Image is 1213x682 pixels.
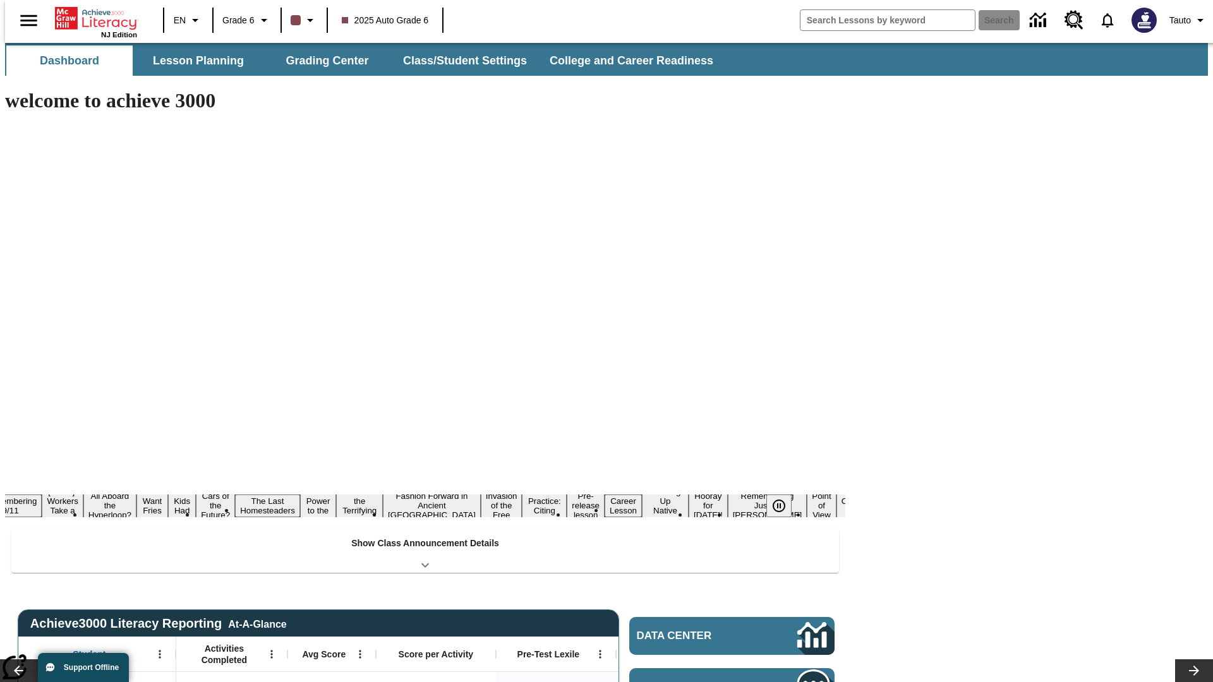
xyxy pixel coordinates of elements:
div: Pause [766,494,804,517]
span: Pre-Test Lexile [517,649,580,660]
button: Open Menu [351,645,370,664]
button: Slide 12 Mixed Practice: Citing Evidence [522,485,567,527]
button: Select a new avatar [1124,4,1164,37]
button: Slide 5 Dirty Jobs Kids Had To Do [168,476,196,536]
button: Profile/Settings [1164,9,1213,32]
a: Data Center [1022,3,1057,38]
p: Show Class Announcement Details [351,537,499,550]
span: Avg Score [302,649,346,660]
button: Grading Center [264,45,390,76]
button: Open Menu [591,645,610,664]
button: Language: EN, Select a language [168,9,208,32]
span: 2025 Auto Grade 6 [342,14,429,27]
a: Home [55,6,137,31]
button: Slide 11 The Invasion of the Free CD [481,480,522,531]
div: SubNavbar [5,45,725,76]
button: Slide 17 Remembering Justice O'Connor [728,489,807,522]
button: Open side menu [10,2,47,39]
button: Slide 19 The Constitution's Balancing Act [836,485,897,527]
a: Notifications [1091,4,1124,37]
button: Class/Student Settings [393,45,537,76]
button: Support Offline [38,653,129,682]
button: Pause [766,494,792,517]
button: Lesson Planning [135,45,262,76]
button: Slide 10 Fashion Forward in Ancient Rome [383,489,481,522]
button: Slide 8 Solar Power to the People [300,485,337,527]
h1: welcome to achieve 3000 [5,89,845,112]
button: Slide 9 Attack of the Terrifying Tomatoes [336,485,383,527]
button: Dashboard [6,45,133,76]
button: Slide 15 Cooking Up Native Traditions [642,485,689,527]
span: Support Offline [64,663,119,672]
div: SubNavbar [5,43,1208,76]
button: Slide 6 Cars of the Future? [196,489,235,522]
button: Slide 16 Hooray for Constitution Day! [689,489,728,522]
button: Slide 2 Labor Day: Workers Take a Stand [42,485,83,527]
input: search field [800,10,975,30]
button: Slide 14 Career Lesson [605,494,642,517]
span: Achieve3000 Literacy Reporting [30,616,287,631]
button: Lesson carousel, Next [1175,659,1213,682]
div: Home [55,4,137,39]
button: Slide 13 Pre-release lesson [567,489,605,522]
button: Open Menu [262,645,281,664]
a: Data Center [629,617,835,655]
button: Class color is dark brown. Change class color [286,9,323,32]
button: Slide 18 Point of View [807,489,836,522]
span: NJ Edition [101,31,137,39]
button: Slide 4 Do You Want Fries With That? [136,476,168,536]
span: Score per Activity [399,649,474,660]
span: Data Center [637,630,755,642]
span: Activities Completed [183,643,266,666]
span: Grade 6 [222,14,255,27]
span: EN [174,14,186,27]
button: College and Career Readiness [540,45,723,76]
button: Grade: Grade 6, Select a grade [217,9,277,32]
button: Open Menu [150,645,169,664]
a: Resource Center, Will open in new tab [1057,3,1091,37]
div: Show Class Announcement Details [11,529,839,573]
div: At-A-Glance [228,616,286,630]
button: Slide 7 The Last Homesteaders [235,494,300,517]
span: Tauto [1169,14,1191,27]
span: Student [73,649,106,660]
button: Slide 3 All Aboard the Hyperloop? [83,489,136,522]
img: Avatar [1132,8,1157,33]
